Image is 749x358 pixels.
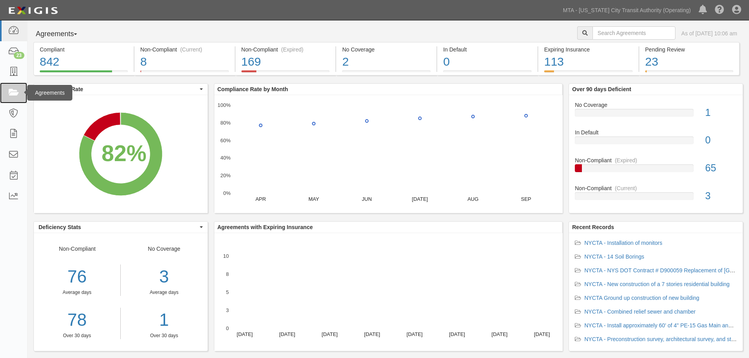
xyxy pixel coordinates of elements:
text: AUG [467,196,478,202]
button: Deficiency Stats [34,222,208,233]
div: 3 [699,189,743,203]
div: No Coverage [342,46,431,53]
div: 76 [34,264,120,289]
text: [DATE] [237,331,253,337]
svg: A chart. [214,95,563,213]
a: Non-Compliant(Expired)169 [236,70,336,77]
text: MAY [308,196,319,202]
div: As of [DATE] 10:06 am [681,29,737,37]
span: Deficiency Stats [39,223,198,231]
i: Help Center - Complianz [715,6,724,15]
text: [DATE] [449,331,465,337]
button: Compliance Rate [34,84,208,95]
div: Non-Compliant [569,156,743,164]
text: SEP [521,196,531,202]
text: 0% [223,190,230,196]
text: [DATE] [364,331,380,337]
div: Non-Compliant [569,184,743,192]
div: Non-Compliant (Current) [140,46,229,53]
text: APR [255,196,266,202]
b: Agreements with Expiring Insurance [217,224,313,230]
text: JUN [362,196,372,202]
div: 113 [544,53,633,70]
div: (Current) [180,46,202,53]
div: Average days [127,289,202,296]
div: 3 [127,264,202,289]
div: 842 [40,53,128,70]
b: Over 90 days Deficient [572,86,631,92]
div: Expiring Insurance [544,46,633,53]
text: 8 [226,271,229,277]
a: NYCTA - 14 Soil Borings [584,253,644,260]
a: MTA - [US_STATE] City Transit Authority (Operating) [559,2,695,18]
a: 78 [34,308,120,332]
button: Agreements [33,26,92,42]
a: No Coverage1 [575,101,737,129]
span: Compliance Rate [39,85,198,93]
text: 5 [226,289,229,295]
a: NYCTA - Combined relief sewer and chamber [584,308,696,315]
a: In Default0 [575,129,737,156]
a: In Default0 [437,70,537,77]
a: No Coverage2 [336,70,436,77]
text: 20% [220,173,230,178]
div: 8 [140,53,229,70]
a: Compliant842 [33,70,134,77]
text: [DATE] [322,331,338,337]
svg: A chart. [34,95,208,213]
a: Non-Compliant(Current)8 [134,70,235,77]
div: Over 30 days [127,332,202,339]
a: 1 [127,308,202,332]
text: [DATE] [491,331,508,337]
div: Pending Review [645,46,733,53]
text: 100% [217,102,231,108]
div: No Coverage [121,245,208,339]
img: logo-5460c22ac91f19d4615b14bd174203de0afe785f0fc80cf4dbbc73dc1793850b.png [6,4,60,18]
div: Non-Compliant (Expired) [241,46,330,53]
div: No Coverage [569,101,743,109]
text: 3 [226,307,229,313]
div: (Expired) [615,156,637,164]
b: Compliance Rate by Month [217,86,288,92]
div: 23 [14,52,24,59]
text: [DATE] [412,196,428,202]
text: 10 [223,253,228,259]
svg: A chart. [214,233,563,351]
text: 40% [220,155,230,161]
text: 60% [220,137,230,143]
div: 169 [241,53,330,70]
a: NYCTA - Installation of monitors [584,240,662,246]
a: NYCTA - New construction of a 7 stories residential building [584,281,729,287]
text: 80% [220,120,230,126]
div: 0 [699,133,743,147]
div: 65 [699,161,743,175]
a: Non-Compliant(Expired)65 [575,156,737,184]
div: (Current) [615,184,637,192]
b: Recent Records [572,224,614,230]
div: 82% [101,138,146,170]
div: 1 [699,106,743,120]
div: 2 [342,53,431,70]
a: Non-Compliant(Current)3 [575,184,737,206]
input: Search Agreements [593,26,675,40]
text: 0 [226,325,229,331]
a: Pending Review23 [639,70,740,77]
div: Over 30 days [34,332,120,339]
text: [DATE] [407,331,423,337]
div: 23 [645,53,733,70]
a: Expiring Insurance113 [538,70,639,77]
div: In Default [443,46,532,53]
div: (Expired) [281,46,304,53]
text: [DATE] [534,331,550,337]
div: Agreements [27,85,72,101]
div: Compliant [40,46,128,53]
div: Non-Compliant [34,245,121,339]
a: NYCTA Ground up construction of new building [584,295,699,301]
div: In Default [569,129,743,136]
text: [DATE] [279,331,295,337]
